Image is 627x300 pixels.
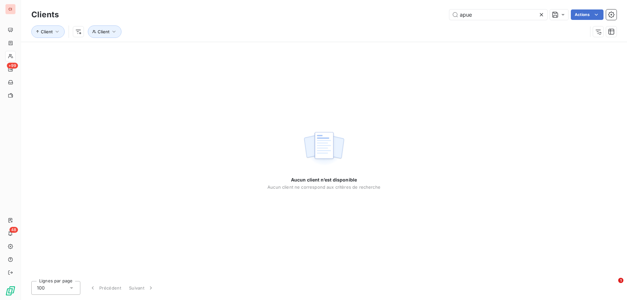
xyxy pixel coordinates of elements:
span: 48 [9,227,18,233]
button: Client [88,25,121,38]
button: Suivant [125,281,158,295]
img: Logo LeanPay [5,286,16,296]
button: Actions [571,9,603,20]
span: 100 [37,285,45,291]
span: Aucun client n’est disponible [291,177,357,183]
input: Rechercher [449,9,547,20]
h3: Clients [31,9,59,21]
div: CI [5,4,16,14]
span: 1 [618,278,623,283]
span: Aucun client ne correspond aux critères de recherche [267,184,380,190]
button: Client [31,25,65,38]
iframe: Intercom live chat [605,278,620,293]
span: Client [41,29,53,34]
img: empty state [303,128,345,169]
button: Précédent [86,281,125,295]
span: Client [98,29,109,34]
span: +99 [7,63,18,69]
